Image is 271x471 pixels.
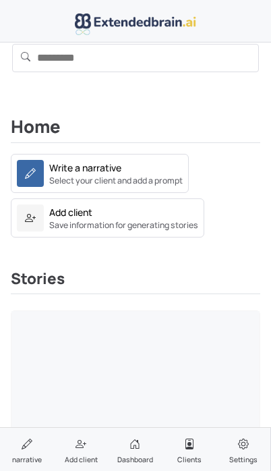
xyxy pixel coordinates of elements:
span: narrative [12,455,42,466]
span: Add client [65,455,98,466]
h3: Stories [11,270,260,294]
span: Clients [177,455,202,466]
a: Write a narrativeSelect your client and add a prompt [11,166,189,179]
span: Settings [229,455,258,466]
a: Add clientSave information for generating stories [11,211,204,223]
a: Add clientSave information for generating stories [11,198,204,238]
small: Select your client and add a prompt [49,175,183,187]
span: Dashboard [117,455,153,466]
img: logo [75,13,196,35]
small: Save information for generating stories [49,219,198,231]
div: Add client [49,205,92,219]
a: Write a narrativeSelect your client and add a prompt [11,154,189,193]
h2: Home [11,117,260,144]
div: Write a narrative [49,161,121,175]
